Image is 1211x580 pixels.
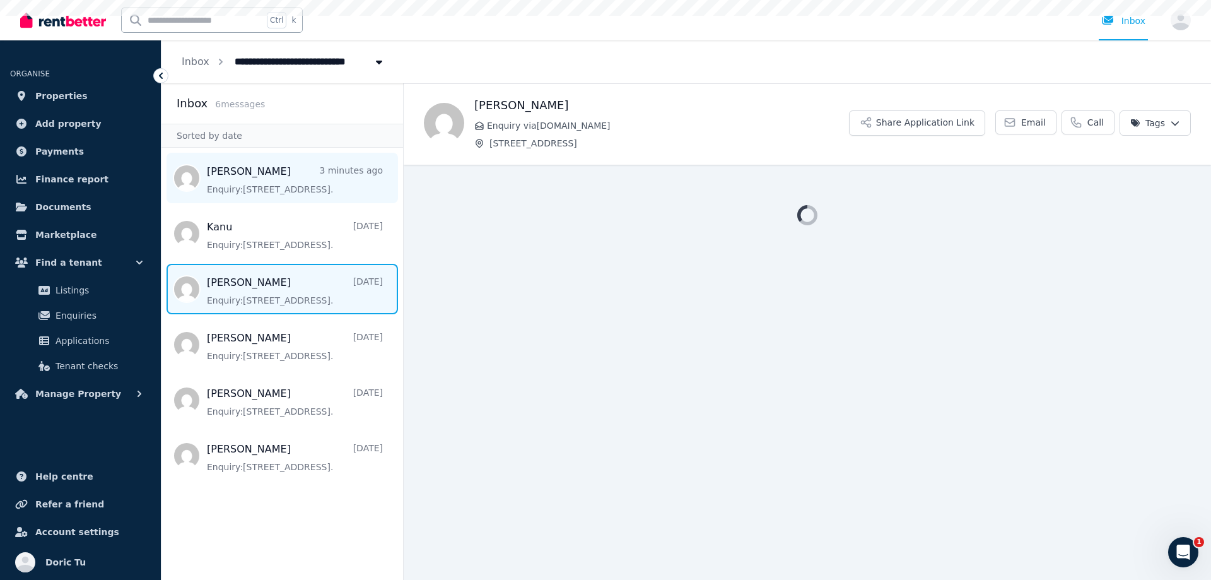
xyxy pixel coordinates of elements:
a: Documents [10,194,151,220]
span: [STREET_ADDRESS] [489,137,849,150]
a: [PERSON_NAME][DATE]Enquiry:[STREET_ADDRESS]. [207,386,383,418]
span: Marketplace [35,227,97,242]
span: Email [1021,116,1046,129]
div: Sorted by date [161,124,403,148]
img: Marko [424,103,464,143]
span: Properties [35,88,88,104]
button: Share Application Link [849,110,985,136]
span: Account settings [35,524,119,540]
a: [PERSON_NAME][DATE]Enquiry:[STREET_ADDRESS]. [207,442,383,473]
a: Finance report [10,167,151,192]
span: Refer a friend [35,497,104,512]
a: Applications [15,328,146,353]
span: Documents [35,199,91,215]
span: Find a tenant [35,255,102,270]
a: Marketplace [10,222,151,247]
span: Payments [35,144,84,159]
iframe: Intercom live chat [1168,537,1198,567]
nav: Breadcrumb [161,40,406,83]
button: Tags [1120,110,1191,136]
a: Account settings [10,519,151,545]
span: Finance report [35,172,108,187]
nav: Message list [161,148,403,486]
h2: Inbox [177,95,208,112]
span: Ctrl [267,12,286,28]
span: Applications [56,333,141,348]
a: [PERSON_NAME][DATE]Enquiry:[STREET_ADDRESS]. [207,331,383,362]
a: [PERSON_NAME][DATE]Enquiry:[STREET_ADDRESS]. [207,275,383,307]
a: Call [1062,110,1114,134]
a: Add property [10,111,151,136]
span: ORGANISE [10,69,50,78]
button: Manage Property [10,381,151,406]
a: Help centre [10,464,151,489]
a: Enquiries [15,303,146,328]
a: Properties [10,83,151,109]
span: Enquiries [56,308,141,323]
a: [PERSON_NAME]3 minutes agoEnquiry:[STREET_ADDRESS]. [207,164,383,196]
span: Call [1087,116,1104,129]
span: Tags [1130,117,1165,129]
a: Payments [10,139,151,164]
button: Find a tenant [10,250,151,275]
span: 6 message s [215,99,265,109]
span: Help centre [35,469,93,484]
a: Listings [15,278,146,303]
span: Enquiry via [DOMAIN_NAME] [487,119,849,132]
span: k [291,15,296,25]
img: RentBetter [20,11,106,30]
span: 1 [1194,537,1204,547]
span: Tenant checks [56,358,141,374]
div: Inbox [1101,15,1145,27]
span: Manage Property [35,386,121,401]
a: Inbox [182,56,209,68]
span: Doric Tu [45,555,86,570]
h1: [PERSON_NAME] [474,97,849,114]
a: Tenant checks [15,353,146,379]
a: Kanu[DATE]Enquiry:[STREET_ADDRESS]. [207,220,383,251]
span: Add property [35,116,102,131]
span: Listings [56,283,141,298]
a: Refer a friend [10,492,151,517]
a: Email [995,110,1056,134]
